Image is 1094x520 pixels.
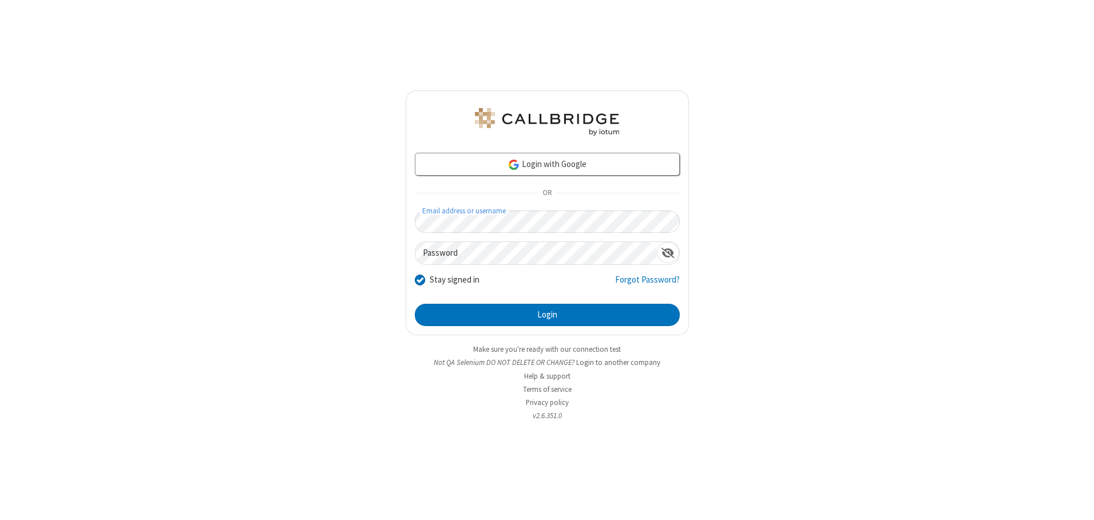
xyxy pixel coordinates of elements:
a: Privacy policy [526,398,569,407]
a: Login with Google [415,153,680,176]
span: OR [538,185,556,201]
a: Help & support [524,371,570,381]
a: Forgot Password? [615,273,680,295]
button: Login to another company [576,357,660,368]
img: QA Selenium DO NOT DELETE OR CHANGE [473,108,621,136]
a: Terms of service [523,384,572,394]
li: Not QA Selenium DO NOT DELETE OR CHANGE? [406,357,689,368]
button: Login [415,304,680,327]
div: Show password [657,242,679,263]
a: Make sure you're ready with our connection test [473,344,621,354]
img: google-icon.png [508,158,520,171]
label: Stay signed in [430,273,479,287]
li: v2.6.351.0 [406,410,689,421]
input: Email address or username [415,211,680,233]
input: Password [415,242,657,264]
